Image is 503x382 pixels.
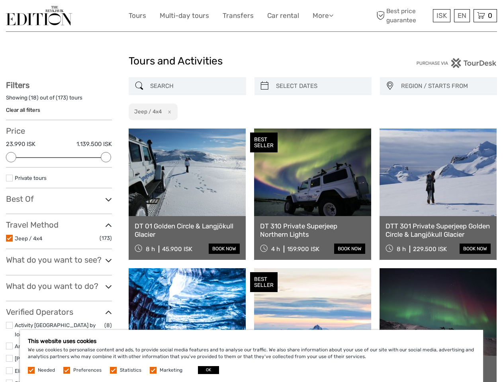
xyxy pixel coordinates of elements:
h3: What do you want to do? [6,281,112,291]
button: Open LiveChat chat widget [92,12,101,22]
a: DT 310 Private Superjeep Northern Lights [260,222,365,238]
div: Showing ( ) out of ( ) tours [6,94,112,106]
p: We're away right now. Please check back later! [11,14,90,20]
a: Multi-day tours [160,10,209,21]
a: Private tours [15,175,47,181]
div: EN [454,9,470,22]
a: Transfers [223,10,254,21]
span: (8) [104,321,112,330]
div: 45.900 ISK [162,246,192,253]
span: 0 [487,12,493,19]
span: (173) [100,234,112,243]
label: Needed [38,367,55,374]
label: 18 [31,94,37,101]
label: 23.990 ISK [6,140,35,148]
button: OK [198,366,219,374]
h3: What do you want to see? [6,255,112,265]
div: 159.900 ISK [287,246,319,253]
h3: Best Of [6,194,112,204]
strong: Filters [6,80,29,90]
label: Preferences [73,367,102,374]
span: ISK [436,12,447,19]
button: x [163,107,174,116]
h1: Tours and Activities [129,55,374,68]
div: We use cookies to personalise content and ads, to provide social media features and to analyse ou... [20,330,483,382]
a: book now [460,244,491,254]
a: Tours [129,10,146,21]
label: 173 [58,94,66,101]
label: Statistics [120,367,141,374]
h3: Travel Method [6,220,112,230]
a: Activity [GEOGRAPHIC_DATA] by Icelandia [15,322,96,337]
div: 229.500 ISK [413,246,447,253]
a: Car rental [267,10,299,21]
h3: Price [6,126,112,136]
a: [PERSON_NAME] [15,355,57,362]
a: Clear all filters [6,107,40,113]
div: BEST SELLER [250,272,278,292]
a: Elite-Chauffeur [15,368,53,374]
label: Marketing [160,367,182,374]
input: SELECT DATES [273,79,368,93]
span: 8 h [146,246,155,253]
span: 4 h [271,246,280,253]
a: book now [209,244,240,254]
a: Arctic Adventures [15,343,59,349]
div: BEST SELLER [250,133,278,152]
a: book now [334,244,365,254]
h5: This website uses cookies [28,338,475,345]
h2: Jeep / 4x4 [134,108,162,115]
a: Jeep / 4x4 [15,235,42,242]
button: REGION / STARTS FROM [397,80,493,93]
img: The Reykjavík Edition [6,6,72,25]
a: DTT 301 Private Superjeep Golden Circle & Langjökull Glacier [386,222,491,238]
label: 1.139.500 ISK [76,140,112,148]
span: 8 h [397,246,406,253]
span: Best price guarantee [374,7,431,24]
a: More [313,10,333,21]
input: SEARCH [147,79,242,93]
img: PurchaseViaTourDesk.png [416,58,497,68]
a: DT 01 Golden Circle & Langjökull Glacier [135,222,240,238]
h3: Verified Operators [6,307,112,317]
